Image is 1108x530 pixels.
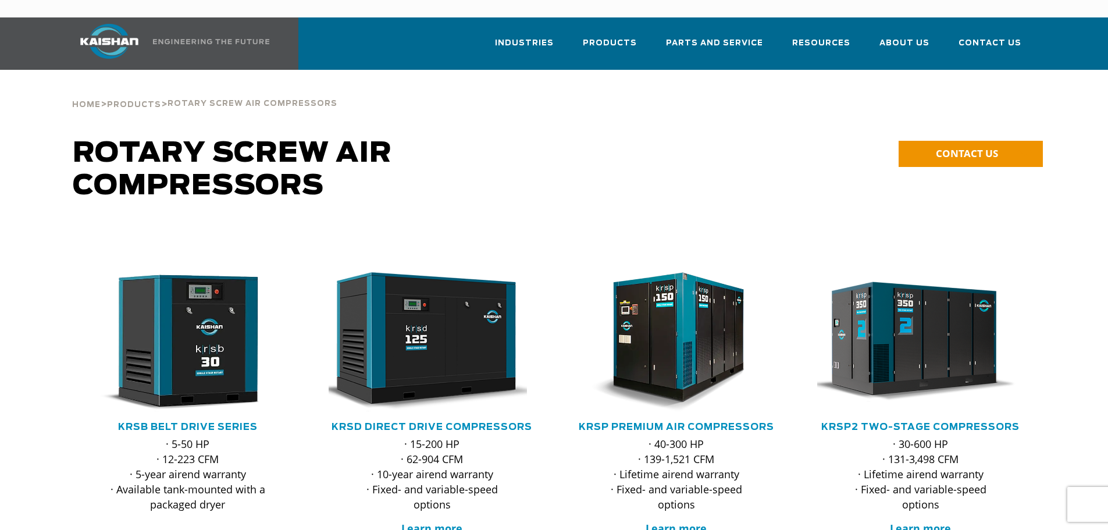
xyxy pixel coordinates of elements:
p: · 40-300 HP · 139-1,521 CFM · Lifetime airend warranty · Fixed- and variable-speed options [596,436,757,512]
div: krsb30 [84,272,291,412]
img: krsd125 [320,272,527,412]
img: kaishan logo [66,24,153,59]
span: About Us [879,37,929,50]
span: Parts and Service [666,37,763,50]
img: krsp150 [564,272,771,412]
div: krsp350 [817,272,1024,412]
a: Products [107,99,161,109]
p: · 15-200 HP · 62-904 CFM · 10-year airend warranty · Fixed- and variable-speed options [352,436,512,512]
a: Industries [495,28,554,67]
img: Engineering the future [153,39,269,44]
span: Home [72,101,101,109]
a: Resources [792,28,850,67]
span: Resources [792,37,850,50]
div: krsp150 [573,272,780,412]
a: About Us [879,28,929,67]
div: > > [72,70,337,114]
a: KRSD Direct Drive Compressors [332,422,532,432]
a: Products [583,28,637,67]
span: Products [107,101,161,109]
a: KRSB Belt Drive Series [118,422,258,432]
a: Contact Us [959,28,1021,67]
a: KRSP Premium Air Compressors [579,422,774,432]
span: Contact Us [959,37,1021,50]
a: Kaishan USA [66,17,272,70]
img: krsp350 [808,272,1016,412]
div: krsd125 [329,272,536,412]
span: Industries [495,37,554,50]
span: CONTACT US [936,147,998,160]
a: Home [72,99,101,109]
a: KRSP2 Two-Stage Compressors [821,422,1020,432]
img: krsb30 [76,272,283,412]
p: · 30-600 HP · 131-3,498 CFM · Lifetime airend warranty · Fixed- and variable-speed options [840,436,1001,512]
a: Parts and Service [666,28,763,67]
span: Rotary Screw Air Compressors [168,100,337,108]
a: CONTACT US [899,141,1043,167]
span: Rotary Screw Air Compressors [73,140,392,200]
span: Products [583,37,637,50]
